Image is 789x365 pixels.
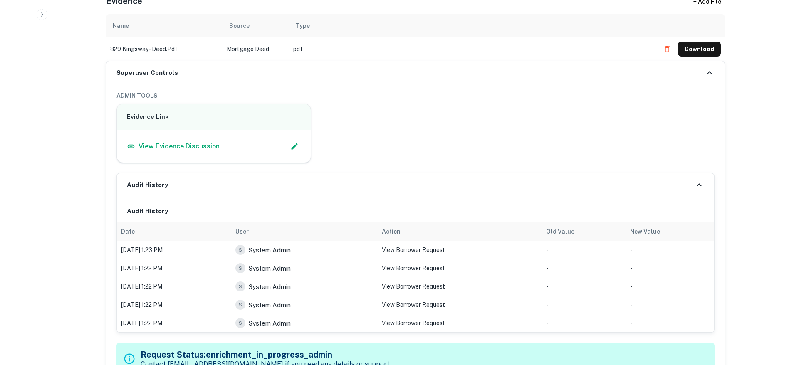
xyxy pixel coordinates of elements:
[378,296,542,314] td: View Borrower Request
[106,14,725,61] div: scrollable content
[117,259,232,277] td: [DATE] 1:22 PM
[542,277,626,296] td: -
[249,318,291,328] p: System Admin
[127,207,704,216] h6: Audit History
[235,281,245,291] div: S
[378,277,542,296] td: View Borrower Request
[747,298,789,338] iframe: Chat Widget
[626,277,714,296] td: -
[288,140,301,153] button: Edit Slack Link
[106,14,223,37] th: Name
[117,296,232,314] td: [DATE] 1:22 PM
[223,37,289,61] td: Mortgage Deed
[235,300,245,310] div: S
[223,14,289,37] th: Source
[106,37,223,61] td: 829 kingsway - deed.pdf
[626,241,714,259] td: -
[235,245,245,255] div: S
[113,21,129,31] div: Name
[378,222,542,241] th: Action
[542,241,626,259] td: -
[378,259,542,277] td: View Borrower Request
[378,241,542,259] td: View Borrower Request
[249,245,291,255] p: System Admin
[249,264,291,274] p: System Admin
[626,259,714,277] td: -
[235,318,245,328] div: S
[542,296,626,314] td: -
[289,37,655,61] td: pdf
[626,222,714,241] th: New Value
[378,314,542,332] td: View Borrower Request
[542,259,626,277] td: -
[626,314,714,332] td: -
[542,314,626,332] td: -
[116,91,715,100] h6: ADMIN TOOLS
[235,263,245,273] div: S
[117,241,232,259] td: [DATE] 1:23 PM
[117,277,232,296] td: [DATE] 1:22 PM
[678,42,721,57] button: Download
[117,314,232,332] td: [DATE] 1:22 PM
[231,222,378,241] th: User
[626,296,714,314] td: -
[117,222,232,241] th: Date
[289,14,655,37] th: Type
[229,21,250,31] div: Source
[296,21,310,31] div: Type
[660,42,675,56] button: Delete file
[249,300,291,310] p: System Admin
[127,141,220,151] a: View Evidence Discussion
[127,180,168,190] h6: Audit History
[139,141,220,151] p: View Evidence Discussion
[141,348,391,361] h5: Request Status: enrichment_in_progress_admin
[542,222,626,241] th: Old Value
[127,112,301,122] h6: Evidence Link
[249,282,291,292] p: System Admin
[116,68,178,78] h6: Superuser Controls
